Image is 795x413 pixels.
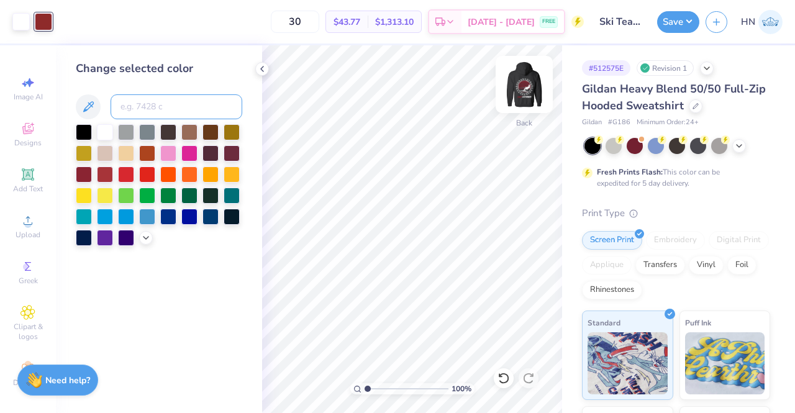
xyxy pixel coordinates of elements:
[582,81,766,113] span: Gildan Heavy Blend 50/50 Full-Zip Hooded Sweatshirt
[375,16,414,29] span: $1,313.10
[16,230,40,240] span: Upload
[542,17,555,26] span: FREE
[590,9,651,34] input: Untitled Design
[45,374,90,386] strong: Need help?
[689,256,724,275] div: Vinyl
[111,94,242,119] input: e.g. 7428 c
[727,256,756,275] div: Foil
[588,332,668,394] img: Standard
[582,281,642,299] div: Rhinestones
[516,117,532,129] div: Back
[582,60,630,76] div: # 512575E
[6,322,50,342] span: Clipart & logos
[637,60,694,76] div: Revision 1
[334,16,360,29] span: $43.77
[14,92,43,102] span: Image AI
[582,231,642,250] div: Screen Print
[14,138,42,148] span: Designs
[657,11,699,33] button: Save
[597,166,750,189] div: This color can be expedited for 5 day delivery.
[452,383,471,394] span: 100 %
[597,167,663,177] strong: Fresh Prints Flash:
[19,276,38,286] span: Greek
[499,60,549,109] img: Back
[76,60,242,77] div: Change selected color
[741,10,783,34] a: HN
[741,15,755,29] span: HN
[685,316,711,329] span: Puff Ink
[758,10,783,34] img: Huda Nadeem
[582,117,602,128] span: Gildan
[588,316,620,329] span: Standard
[468,16,535,29] span: [DATE] - [DATE]
[13,378,43,388] span: Decorate
[709,231,769,250] div: Digital Print
[582,256,632,275] div: Applique
[646,231,705,250] div: Embroidery
[271,11,319,33] input: – –
[608,117,630,128] span: # G186
[685,332,765,394] img: Puff Ink
[635,256,685,275] div: Transfers
[582,206,770,220] div: Print Type
[637,117,699,128] span: Minimum Order: 24 +
[13,184,43,194] span: Add Text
